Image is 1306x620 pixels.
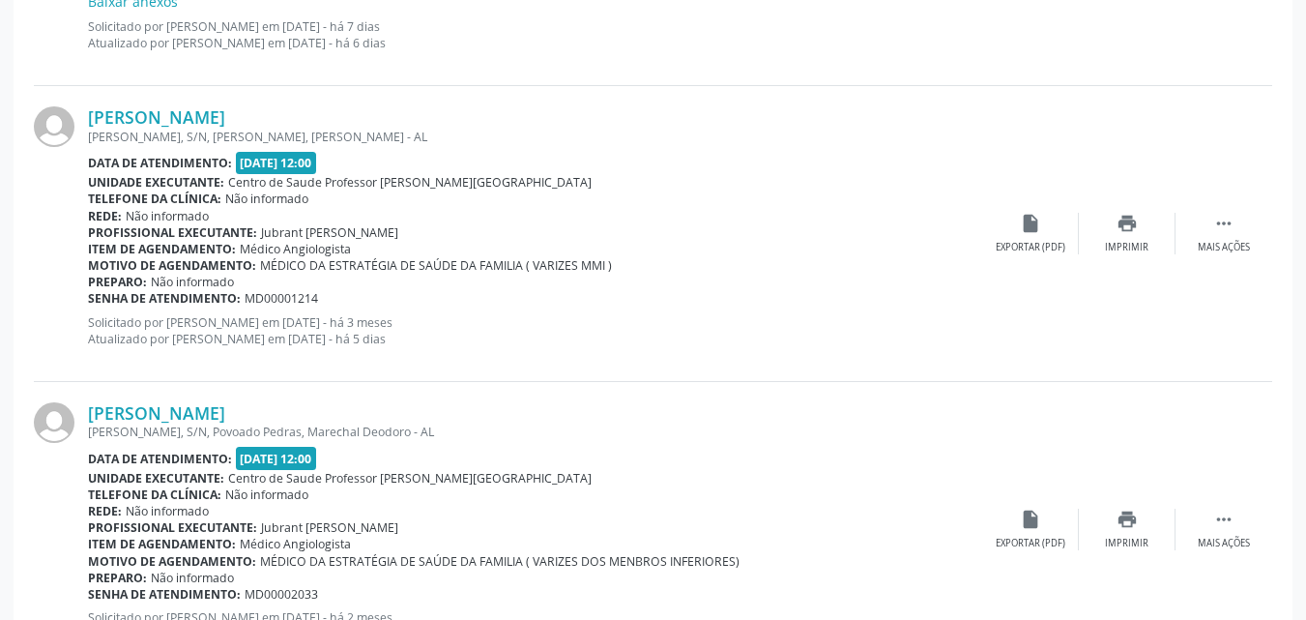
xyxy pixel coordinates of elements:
[88,274,147,290] b: Preparo:
[1198,241,1250,254] div: Mais ações
[1105,241,1148,254] div: Imprimir
[1117,509,1138,530] i: print
[34,402,74,443] img: img
[260,553,740,570] span: MÉDICO DA ESTRATÉGIA DE SAÚDE DA FAMILIA ( VARIZES DOS MENBROS INFERIORES)
[88,470,224,487] b: Unidade executante:
[225,487,308,503] span: Não informado
[151,274,234,290] span: Não informado
[245,290,318,307] span: MD00001214
[1213,213,1234,234] i: 
[126,208,209,224] span: Não informado
[228,174,592,191] span: Centro de Saude Professor [PERSON_NAME][GEOGRAPHIC_DATA]
[996,537,1065,550] div: Exportar (PDF)
[88,191,221,207] b: Telefone da clínica:
[1198,537,1250,550] div: Mais ações
[228,470,592,487] span: Centro de Saude Professor [PERSON_NAME][GEOGRAPHIC_DATA]
[88,570,147,586] b: Preparo:
[1020,213,1041,234] i: insert_drive_file
[996,241,1065,254] div: Exportar (PDF)
[88,487,221,503] b: Telefone da clínica:
[236,447,317,469] span: [DATE] 12:00
[88,290,241,307] b: Senha de atendimento:
[240,536,351,552] span: Médico Angiologista
[240,241,351,257] span: Médico Angiologista
[245,586,318,603] span: MD00002033
[151,570,234,586] span: Não informado
[88,155,232,171] b: Data de atendimento:
[88,503,122,519] b: Rede:
[261,224,398,241] span: Jubrant [PERSON_NAME]
[88,314,982,347] p: Solicitado por [PERSON_NAME] em [DATE] - há 3 meses Atualizado por [PERSON_NAME] em [DATE] - há 5...
[261,519,398,536] span: Jubrant [PERSON_NAME]
[88,224,257,241] b: Profissional executante:
[34,106,74,147] img: img
[88,402,225,424] a: [PERSON_NAME]
[88,519,257,536] b: Profissional executante:
[88,106,225,128] a: [PERSON_NAME]
[88,241,236,257] b: Item de agendamento:
[1105,537,1148,550] div: Imprimir
[88,208,122,224] b: Rede:
[1020,509,1041,530] i: insert_drive_file
[225,191,308,207] span: Não informado
[88,257,256,274] b: Motivo de agendamento:
[236,152,317,174] span: [DATE] 12:00
[88,174,224,191] b: Unidade executante:
[260,257,612,274] span: MÉDICO DA ESTRATÉGIA DE SAÚDE DA FAMILIA ( VARIZES MMI )
[88,129,982,145] div: [PERSON_NAME], S/N, [PERSON_NAME], [PERSON_NAME] - AL
[88,424,982,440] div: [PERSON_NAME], S/N, Povoado Pedras, Marechal Deodoro - AL
[88,553,256,570] b: Motivo de agendamento:
[88,536,236,552] b: Item de agendamento:
[126,503,209,519] span: Não informado
[1213,509,1234,530] i: 
[88,18,982,51] p: Solicitado por [PERSON_NAME] em [DATE] - há 7 dias Atualizado por [PERSON_NAME] em [DATE] - há 6 ...
[88,451,232,467] b: Data de atendimento:
[88,586,241,603] b: Senha de atendimento:
[1117,213,1138,234] i: print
